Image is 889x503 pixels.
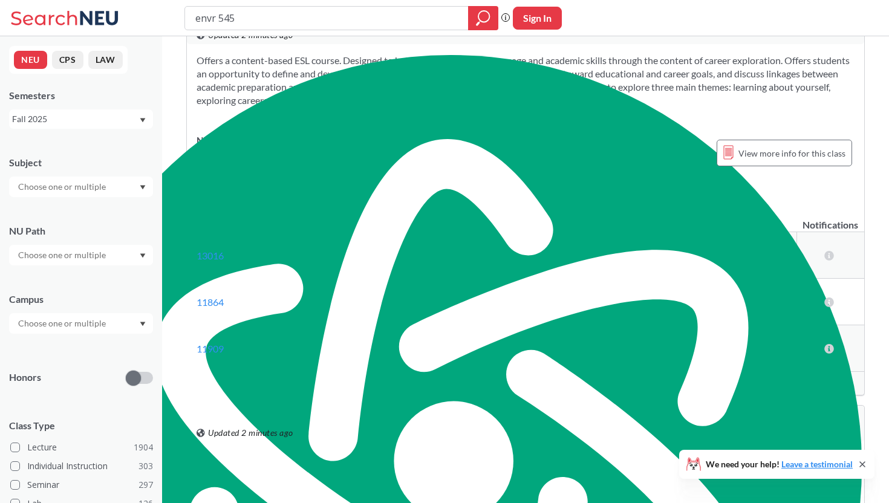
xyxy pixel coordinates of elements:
[208,426,293,440] span: Updated 2 minutes ago
[10,440,153,455] label: Lecture
[706,460,853,469] span: We need your help!
[468,6,498,30] div: magnifying glass
[12,316,114,331] input: Choose one or multiple
[738,146,845,161] span: View more info for this class
[12,248,114,262] input: Choose one or multiple
[9,371,41,385] p: Honors
[52,51,83,69] button: CPS
[197,250,224,261] a: 13016
[9,89,153,102] div: Semesters
[12,112,138,126] div: Fall 2025
[10,458,153,474] label: Individual Instruction
[140,253,146,258] svg: Dropdown arrow
[197,343,224,354] a: 11909
[12,180,114,194] input: Choose one or multiple
[140,322,146,326] svg: Dropdown arrow
[9,109,153,129] div: Fall 2025Dropdown arrow
[9,224,153,238] div: NU Path
[513,7,562,30] button: Sign In
[140,185,146,190] svg: Dropdown arrow
[197,296,224,308] a: 11864
[476,10,490,27] svg: magnifying glass
[9,156,153,169] div: Subject
[134,441,153,454] span: 1904
[9,313,153,334] div: Dropdown arrow
[9,245,153,265] div: Dropdown arrow
[140,118,146,123] svg: Dropdown arrow
[9,177,153,197] div: Dropdown arrow
[138,478,153,492] span: 297
[9,419,153,432] span: Class Type
[194,8,460,28] input: Class, professor, course number, "phrase"
[781,459,853,469] a: Leave a testimonial
[88,51,123,69] button: LAW
[9,293,153,306] div: Campus
[14,51,47,69] button: NEU
[138,459,153,473] span: 303
[10,477,153,493] label: Seminar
